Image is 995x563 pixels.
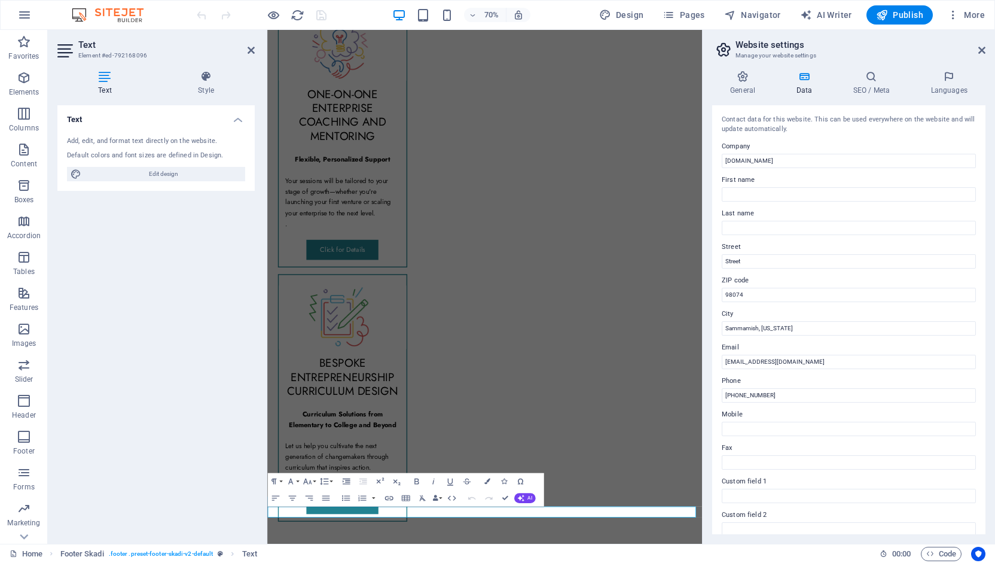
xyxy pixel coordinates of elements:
[464,8,506,22] button: 70%
[444,490,460,507] button: HTML
[10,303,38,312] p: Features
[67,151,245,161] div: Default colors and font sizes are defined in Design.
[722,206,976,221] label: Last name
[372,473,388,490] button: Superscript
[594,5,649,25] button: Design
[594,5,649,25] div: Design (Ctrl+Alt+Y)
[722,474,976,489] label: Custom field 1
[722,139,976,154] label: Company
[13,267,35,276] p: Tables
[242,547,257,561] span: Click to select. Double-click to edit
[712,71,778,96] h4: General
[381,490,397,507] button: Insert Link
[459,473,475,490] button: Strikethrough
[722,441,976,455] label: Fax
[7,231,41,241] p: Accordion
[942,5,990,25] button: More
[57,71,157,96] h4: Text
[67,136,245,147] div: Add, edit, and format text directly on the website.
[482,8,501,22] h6: 70%
[338,473,355,490] button: Increase Indent
[267,490,283,507] button: Align Left
[921,547,962,561] button: Code
[157,71,255,96] h4: Style
[599,9,644,21] span: Design
[10,547,42,561] a: Click to cancel selection. Double-click to open Pages
[722,307,976,321] label: City
[15,375,33,384] p: Slider
[218,550,223,557] i: This element is a customizable preset
[301,473,317,490] button: Font Size
[284,473,300,490] button: Font Family
[301,490,317,507] button: Align Right
[338,490,354,507] button: Unordered List
[266,8,280,22] button: Click here to leave preview mode and continue editing
[431,490,443,507] button: Data Bindings
[892,547,911,561] span: 00 00
[880,547,911,561] h6: Session time
[425,473,441,490] button: Italic (Ctrl+I)
[13,446,35,456] p: Footer
[398,490,414,507] button: Insert Table
[414,490,431,507] button: Clear Formatting
[318,490,334,507] button: Align Justify
[267,473,283,490] button: Paragraph Format
[13,482,35,492] p: Forms
[60,547,104,561] span: Click to select. Double-click to edit
[284,490,300,507] button: Align Center
[512,473,529,490] button: Special Characters
[290,8,304,22] button: reload
[658,5,709,25] button: Pages
[354,490,370,507] button: Ordered List
[866,5,933,25] button: Publish
[800,9,852,21] span: AI Writer
[926,547,956,561] span: Code
[527,495,532,500] span: AI
[14,195,34,205] p: Boxes
[370,490,377,507] button: Ordered List
[497,490,514,507] button: Confirm (Ctrl+⏎)
[12,410,36,420] p: Header
[78,39,255,50] h2: Text
[464,490,480,507] button: Undo (Ctrl+Z)
[901,549,902,558] span: :
[735,39,985,50] h2: Website settings
[67,167,245,181] button: Edit design
[835,71,912,96] h4: SEO / Meta
[60,547,257,561] nav: breadcrumb
[514,493,536,503] button: AI
[408,473,425,490] button: Bold (Ctrl+B)
[722,508,976,522] label: Custom field 2
[722,240,976,254] label: Street
[971,547,985,561] button: Usercentrics
[778,71,835,96] h4: Data
[722,340,976,355] label: Email
[513,10,524,20] i: On resize automatically adjust zoom level to fit chosen device.
[735,50,962,61] h3: Manage your website settings
[355,473,371,490] button: Decrease Indent
[795,5,857,25] button: AI Writer
[8,51,39,61] p: Favorites
[85,167,242,181] span: Edit design
[479,473,495,490] button: Colors
[722,374,976,388] label: Phone
[912,71,985,96] h4: Languages
[496,473,512,490] button: Icons
[9,87,39,97] p: Elements
[69,8,158,22] img: Editor Logo
[481,490,497,507] button: Redo (Ctrl+Shift+Z)
[722,407,976,422] label: Mobile
[11,159,37,169] p: Content
[78,50,231,61] h3: Element #ed-792168096
[722,273,976,288] label: ZIP code
[318,473,334,490] button: Line Height
[109,547,213,561] span: . footer .preset-footer-skadi-v2-default
[442,473,458,490] button: Underline (Ctrl+U)
[876,9,923,21] span: Publish
[9,123,39,133] p: Columns
[57,105,255,127] h4: Text
[12,339,36,348] p: Images
[719,5,786,25] button: Navigator
[722,173,976,187] label: First name
[663,9,704,21] span: Pages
